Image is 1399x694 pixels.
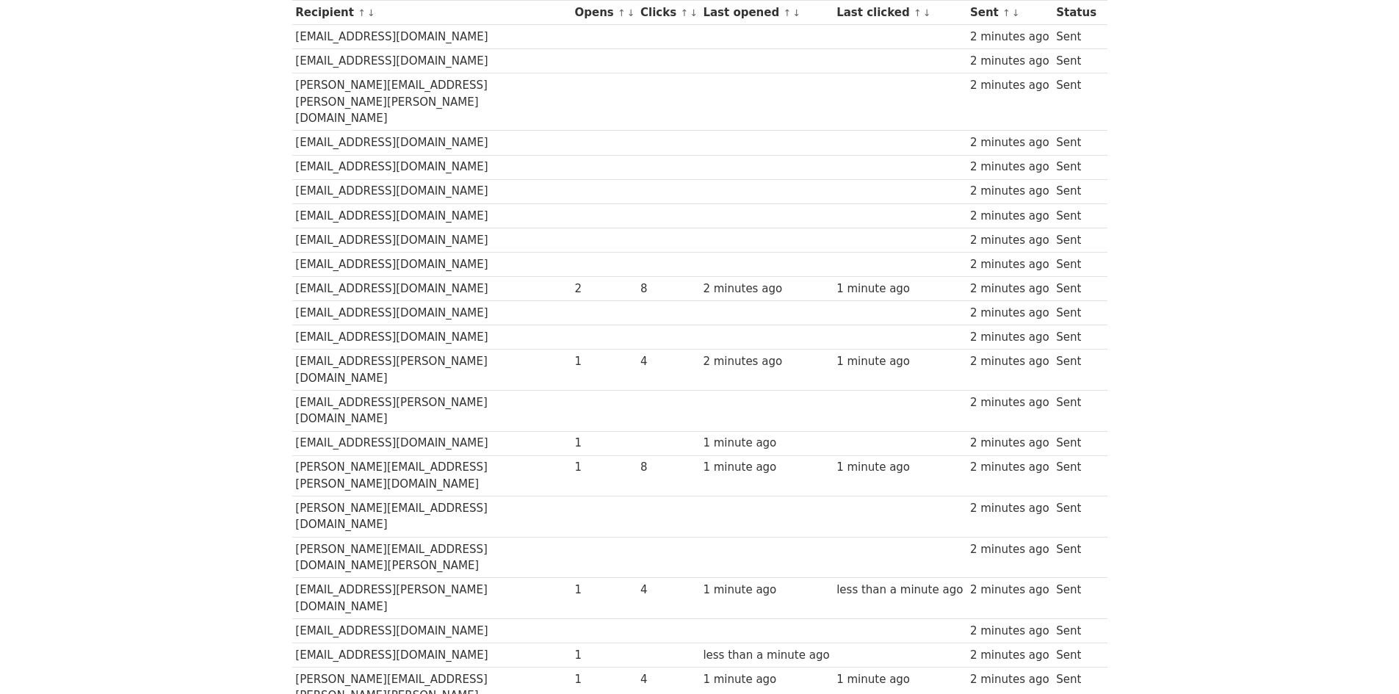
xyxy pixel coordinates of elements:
div: 2 minutes ago [970,623,1049,640]
a: ↓ [367,7,375,18]
div: 2 minutes ago [970,29,1049,46]
td: Sent [1052,179,1099,203]
div: 2 minutes ago [970,77,1049,94]
div: 2 minutes ago [970,459,1049,476]
div: 1 minute ago [836,281,963,297]
a: ↓ [627,7,635,18]
div: 2 minutes ago [970,208,1049,225]
td: [EMAIL_ADDRESS][DOMAIN_NAME] [292,252,571,276]
td: [EMAIL_ADDRESS][DOMAIN_NAME] [292,277,571,301]
div: 1 minute ago [703,459,829,476]
td: [EMAIL_ADDRESS][DOMAIN_NAME] [292,325,571,350]
td: Sent [1052,350,1099,391]
a: ↑ [1002,7,1011,18]
td: Sent [1052,301,1099,325]
th: Last opened [700,1,834,25]
td: [EMAIL_ADDRESS][DOMAIN_NAME] [292,179,571,203]
div: 2 minutes ago [970,281,1049,297]
div: 2 minutes ago [970,671,1049,688]
div: 2 minutes ago [703,281,829,297]
div: 2 [575,281,634,297]
div: 2 minutes ago [970,435,1049,452]
td: [EMAIL_ADDRESS][DOMAIN_NAME] [292,131,571,155]
div: 2 minutes ago [970,582,1049,599]
div: 2 minutes ago [970,500,1049,517]
td: [EMAIL_ADDRESS][DOMAIN_NAME] [292,25,571,49]
th: Sent [966,1,1052,25]
div: 1 minute ago [836,459,963,476]
td: Sent [1052,73,1099,131]
a: ↓ [923,7,931,18]
th: Status [1052,1,1099,25]
div: 2 minutes ago [970,183,1049,200]
td: Sent [1052,578,1099,619]
th: Last clicked [833,1,966,25]
a: ↓ [690,7,698,18]
div: 1 [575,353,634,370]
td: [EMAIL_ADDRESS][DOMAIN_NAME] [292,301,571,325]
div: 2 minutes ago [970,353,1049,370]
div: 1 minute ago [703,582,829,599]
iframe: Chat Widget [1326,623,1399,694]
div: 2 minutes ago [970,541,1049,558]
td: Sent [1052,455,1099,496]
div: 2 minutes ago [970,159,1049,176]
div: 2 minutes ago [970,53,1049,70]
a: ↓ [792,7,800,18]
a: ↑ [680,7,688,18]
td: Sent [1052,390,1099,431]
div: 1 minute ago [836,353,963,370]
div: 4 [640,582,696,599]
div: 2 minutes ago [970,256,1049,273]
div: 1 [575,459,634,476]
div: less than a minute ago [703,647,829,664]
div: 2 minutes ago [970,305,1049,322]
div: 1 minute ago [703,435,829,452]
td: [EMAIL_ADDRESS][DOMAIN_NAME] [292,643,571,668]
td: Sent [1052,431,1099,455]
th: Recipient [292,1,571,25]
td: [PERSON_NAME][EMAIL_ADDRESS][DOMAIN_NAME] [292,496,571,538]
div: 2 minutes ago [970,329,1049,346]
div: less than a minute ago [836,582,963,599]
td: [EMAIL_ADDRESS][DOMAIN_NAME] [292,618,571,643]
div: 2 minutes ago [970,394,1049,411]
td: [EMAIL_ADDRESS][PERSON_NAME][DOMAIN_NAME] [292,390,571,431]
td: [EMAIL_ADDRESS][DOMAIN_NAME] [292,228,571,252]
td: Sent [1052,618,1099,643]
div: 2 minutes ago [970,134,1049,151]
td: Sent [1052,155,1099,179]
div: 4 [640,353,696,370]
div: 2 minutes ago [970,647,1049,664]
td: Sent [1052,496,1099,538]
div: 1 [575,435,634,452]
a: ↑ [358,7,366,18]
a: ↑ [914,7,922,18]
td: Sent [1052,643,1099,668]
div: 2 minutes ago [703,353,829,370]
div: 1 [575,671,634,688]
td: [EMAIL_ADDRESS][DOMAIN_NAME] [292,203,571,228]
div: 1 minute ago [836,671,963,688]
td: Sent [1052,537,1099,578]
td: [PERSON_NAME][EMAIL_ADDRESS][DOMAIN_NAME][PERSON_NAME] [292,537,571,578]
div: 1 [575,647,634,664]
td: Sent [1052,277,1099,301]
td: [EMAIL_ADDRESS][DOMAIN_NAME] [292,155,571,179]
div: 1 minute ago [703,671,829,688]
th: Clicks [637,1,699,25]
td: [EMAIL_ADDRESS][PERSON_NAME][DOMAIN_NAME] [292,578,571,619]
div: 2 minutes ago [970,232,1049,249]
div: 聊天小工具 [1326,623,1399,694]
div: 1 [575,582,634,599]
td: [EMAIL_ADDRESS][DOMAIN_NAME] [292,49,571,73]
td: Sent [1052,325,1099,350]
div: 8 [640,459,696,476]
td: [EMAIL_ADDRESS][DOMAIN_NAME] [292,431,571,455]
td: Sent [1052,252,1099,276]
td: [EMAIL_ADDRESS][PERSON_NAME][DOMAIN_NAME] [292,350,571,391]
a: ↑ [618,7,626,18]
a: ↑ [783,7,791,18]
div: 4 [640,671,696,688]
td: Sent [1052,25,1099,49]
